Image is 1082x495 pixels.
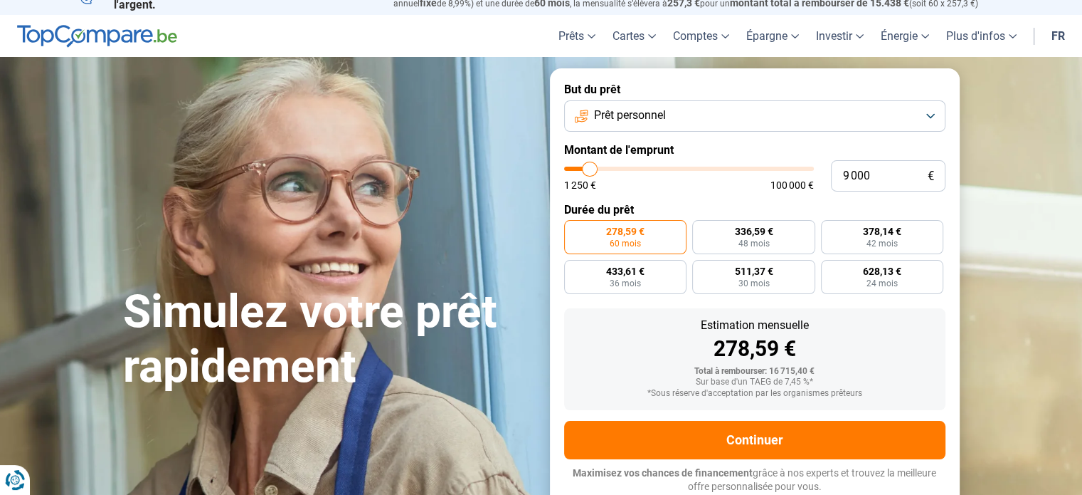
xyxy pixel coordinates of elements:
[564,143,945,157] label: Montant de l'emprunt
[604,15,664,57] a: Cartes
[770,180,814,190] span: 100 000 €
[734,266,773,276] span: 511,37 €
[564,467,945,494] p: grâce à nos experts et trouvez la meilleure offre personnalisée pour vous.
[606,266,645,276] span: 433,61 €
[576,377,934,387] div: Sur base d'un TAEG de 7,45 %*
[863,226,901,236] span: 378,14 €
[576,367,934,377] div: Total à rembourser: 16 715,40 €
[664,15,738,57] a: Comptes
[738,15,807,57] a: Épargne
[606,226,645,236] span: 278,59 €
[576,338,934,360] div: 278,59 €
[807,15,872,57] a: Investir
[610,279,641,288] span: 36 mois
[564,421,945,459] button: Continuer
[738,239,769,248] span: 48 mois
[863,266,901,276] span: 628,13 €
[938,15,1025,57] a: Plus d'infos
[872,15,938,57] a: Énergie
[610,239,641,248] span: 60 mois
[866,239,898,248] span: 42 mois
[550,15,604,57] a: Prêts
[576,389,934,399] div: *Sous réserve d'acceptation par les organismes prêteurs
[866,279,898,288] span: 24 mois
[564,83,945,96] label: But du prêt
[564,180,596,190] span: 1 250 €
[564,100,945,132] button: Prêt personnel
[17,25,177,48] img: TopCompare
[738,279,769,288] span: 30 mois
[564,203,945,217] label: Durée du prêt
[734,226,773,236] span: 336,59 €
[928,170,934,182] span: €
[576,320,934,331] div: Estimation mensuelle
[573,467,753,479] span: Maximisez vos chances de financement
[594,108,666,123] span: Prêt personnel
[1043,15,1073,57] a: fr
[123,285,533,395] h1: Simulez votre prêt rapidement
